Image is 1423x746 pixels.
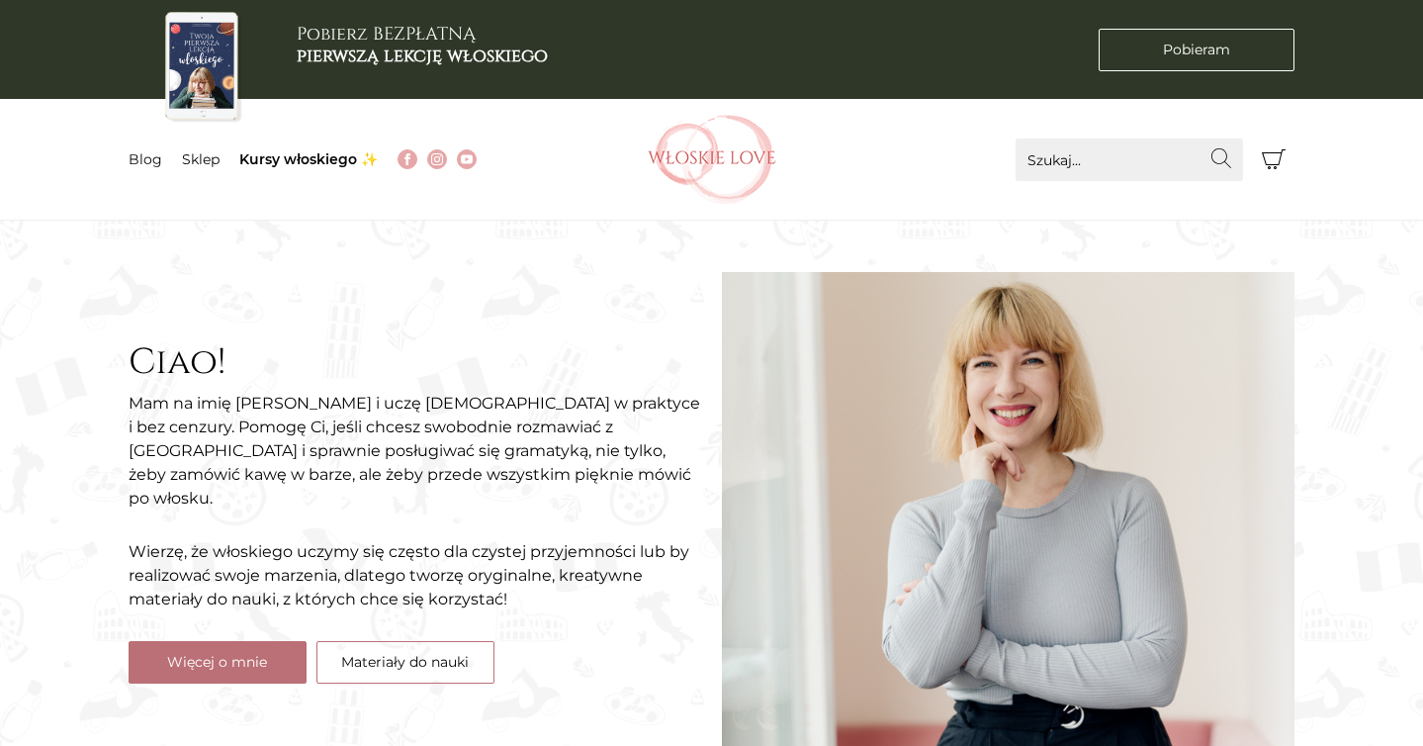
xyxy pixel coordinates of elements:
[1253,139,1295,181] button: Koszyk
[129,150,162,168] a: Blog
[1016,139,1243,181] input: Szukaj...
[129,341,702,384] h2: Ciao!
[129,641,307,684] a: Więcej o mnie
[297,44,548,68] b: pierwszą lekcję włoskiego
[129,392,702,511] p: Mam na imię [PERSON_NAME] i uczę [DEMOGRAPHIC_DATA] w praktyce i bez cenzury. Pomogę Ci, jeśli ch...
[129,540,702,611] p: Wierzę, że włoskiego uczymy się często dla czystej przyjemności lub by realizować swoje marzenia,...
[316,641,494,684] a: Materiały do nauki
[239,150,378,168] a: Kursy włoskiego ✨
[1099,29,1294,71] a: Pobieram
[297,24,548,66] h3: Pobierz BEZPŁATNĄ
[1163,40,1230,60] span: Pobieram
[182,150,220,168] a: Sklep
[648,115,776,204] img: Włoskielove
